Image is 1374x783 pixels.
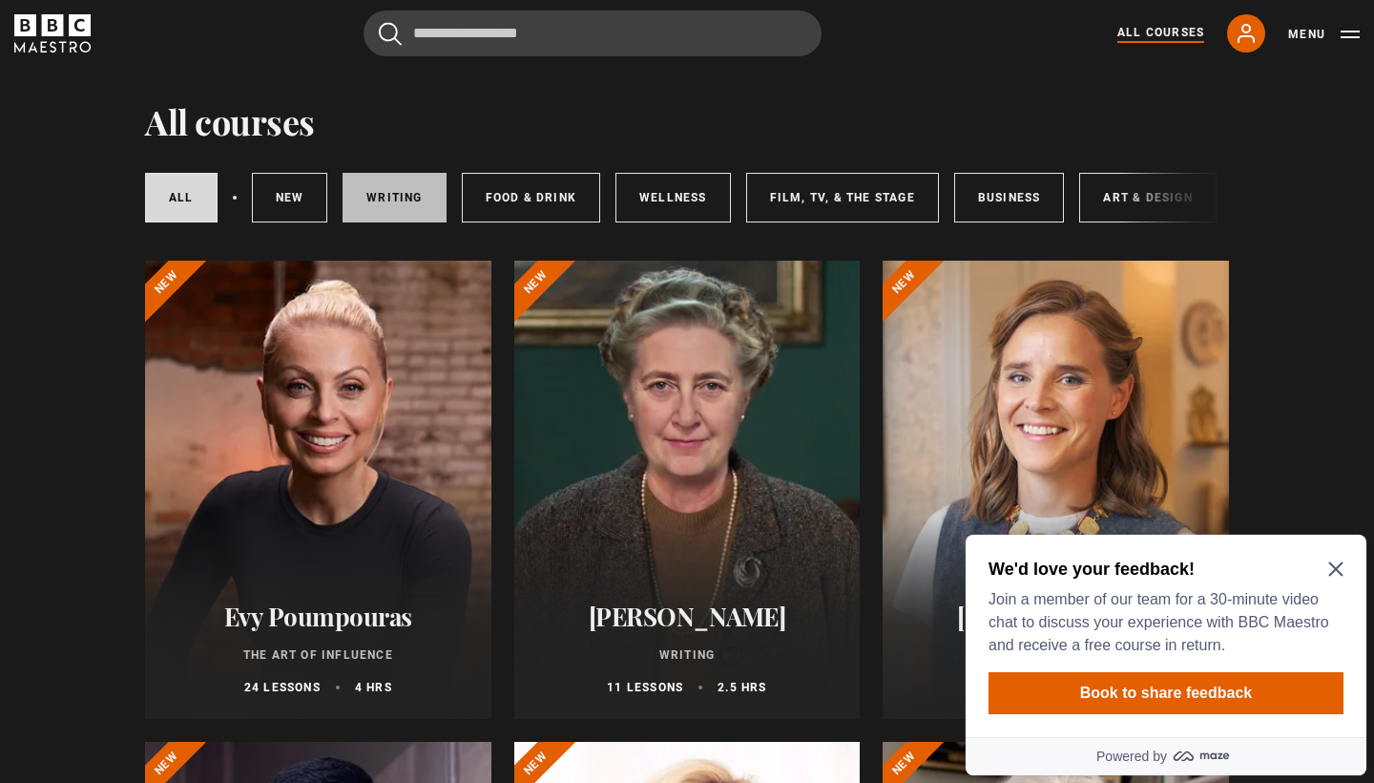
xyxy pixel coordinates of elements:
[1288,25,1360,44] button: Toggle navigation
[906,602,1206,631] h2: [PERSON_NAME]
[537,646,838,664] p: Writing
[514,261,861,719] a: [PERSON_NAME] Writing 11 lessons 2.5 hrs New
[1117,24,1204,43] a: All Courses
[8,8,408,248] div: Optional study invitation
[14,14,91,53] svg: BBC Maestro
[31,61,378,130] p: Join a member of our team for a 30-minute video chat to discuss your experience with BBC Maestro ...
[954,173,1065,222] a: Business
[883,261,1229,719] a: [PERSON_NAME] Interior Design 20 lessons 4 hrs New
[906,646,1206,664] p: Interior Design
[31,145,385,187] button: Book to share feedback
[8,210,408,248] a: Powered by maze
[1079,173,1216,222] a: Art & Design
[370,34,385,50] button: Close Maze Prompt
[355,679,392,696] p: 4 hrs
[343,173,446,222] a: Writing
[244,679,321,696] p: 24 lessons
[145,101,315,141] h1: All courses
[252,173,328,222] a: New
[607,679,683,696] p: 11 lessons
[168,602,468,631] h2: Evy Poumpouras
[718,679,766,696] p: 2.5 hrs
[168,646,468,664] p: The Art of Influence
[31,31,378,53] h2: We'd love your feedback!
[462,173,600,222] a: Food & Drink
[746,173,939,222] a: Film, TV, & The Stage
[145,261,491,719] a: Evy Poumpouras The Art of Influence 24 lessons 4 hrs New
[379,22,402,46] button: Submit the search query
[615,173,731,222] a: Wellness
[145,173,218,222] a: All
[364,11,822,56] input: Search
[537,602,838,631] h2: [PERSON_NAME]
